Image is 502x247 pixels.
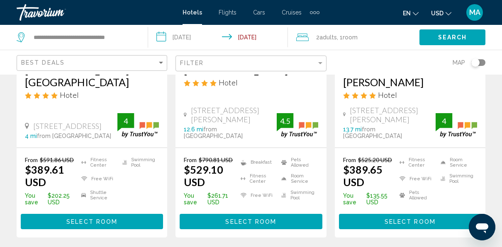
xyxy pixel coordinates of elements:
[358,156,392,163] del: $525.20 USD
[21,60,165,67] mat-select: Sort by
[180,60,204,66] span: Filter
[33,121,102,131] span: [STREET_ADDRESS]
[350,106,436,124] span: [STREET_ADDRESS][PERSON_NAME]
[343,126,362,133] span: 13.7 mi
[453,57,465,68] span: Map
[117,116,134,126] div: 4
[184,126,243,139] span: from [GEOGRAPHIC_DATA]
[236,156,277,169] li: Breakfast
[395,173,436,185] li: Free WiFi
[395,156,436,169] li: Fitness Center
[343,126,402,139] span: from [GEOGRAPHIC_DATA]
[469,8,480,17] span: MA
[431,7,451,19] button: Change currency
[60,90,79,99] span: Hotel
[77,189,118,201] li: Shuttle Service
[77,173,118,185] li: Free WiFi
[464,4,485,21] button: User Menu
[282,9,302,16] a: Cruises
[438,34,467,41] span: Search
[316,31,337,43] span: 2
[180,214,322,229] button: Select Room
[319,34,337,41] span: Adults
[184,192,205,206] span: You save
[277,116,293,126] div: 4.5
[25,192,77,206] p: $202.25 USD
[17,4,174,21] a: Travorium
[339,216,481,225] a: Select Room
[465,59,485,66] button: Toggle map
[25,163,64,188] ins: $389.61 USD
[118,156,159,169] li: Swimming Pool
[21,216,163,225] a: Select Room
[277,173,318,185] li: Room Service
[25,63,159,88] a: [GEOGRAPHIC_DATA] A [GEOGRAPHIC_DATA]
[253,9,265,16] a: Cars
[184,126,203,133] span: 12.6 mi
[183,9,202,16] a: Hotels
[199,156,233,163] del: $790.81 USD
[469,214,495,240] iframe: Button to launch messaging window
[343,90,477,99] div: 4 star Hotel
[117,113,159,138] img: trustyou-badge.svg
[184,163,223,188] ins: $529.10 USD
[25,192,46,206] span: You save
[403,10,411,17] span: en
[403,7,419,19] button: Change language
[431,10,444,17] span: USD
[191,106,277,124] span: [STREET_ADDRESS][PERSON_NAME]
[184,192,236,206] p: $261.71 USD
[436,173,477,185] li: Swimming Pool
[277,189,318,201] li: Swimming Pool
[277,156,318,169] li: Pets Allowed
[436,156,477,169] li: Room Service
[436,113,477,138] img: trustyou-badge.svg
[184,156,197,163] span: From
[77,156,118,169] li: Fitness Center
[219,78,238,87] span: Hotel
[277,113,318,138] img: trustyou-badge.svg
[184,78,318,87] div: 4 star Hotel
[343,192,364,206] span: You save
[236,189,277,201] li: Free WiFi
[339,214,481,229] button: Select Room
[378,90,397,99] span: Hotel
[225,218,276,225] span: Select Room
[40,156,74,163] del: $591.86 USD
[343,156,356,163] span: From
[21,214,163,229] button: Select Room
[288,25,419,50] button: Travelers: 2 adults, 0 children
[219,9,236,16] a: Flights
[343,192,396,206] p: $135.55 USD
[21,59,65,66] span: Best Deals
[25,133,37,139] span: 4 mi
[236,173,277,185] li: Fitness Center
[180,216,322,225] a: Select Room
[25,90,159,99] div: 4 star Hotel
[310,6,319,19] button: Extra navigation items
[343,63,477,88] a: Hilton La Jolla [PERSON_NAME]
[395,189,436,201] li: Pets Allowed
[343,34,358,41] span: Room
[37,133,111,139] span: from [GEOGRAPHIC_DATA]
[25,156,38,163] span: From
[66,218,117,225] span: Select Room
[343,163,383,188] ins: $389.65 USD
[436,116,452,126] div: 4
[337,31,358,43] span: , 1
[148,25,288,50] button: Check-in date: Nov 30, 2025 Check-out date: Dec 2, 2025
[175,55,326,72] button: Filter
[419,29,485,45] button: Search
[385,218,436,225] span: Select Room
